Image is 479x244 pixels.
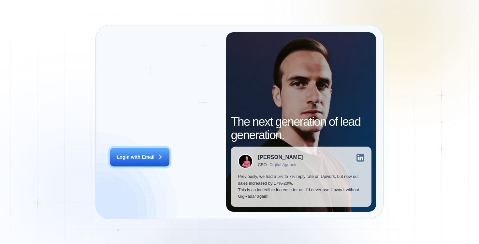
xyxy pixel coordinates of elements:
[117,154,154,160] div: Login with Email
[258,163,267,167] div: CEO
[231,115,371,142] h2: The next generation of lead generation.
[270,163,296,167] div: Digital Agency
[238,173,364,200] p: Previously, we had a 5% to 7% reply rate on Upwork, but now our sales increased by 17%-20%. This ...
[258,155,303,160] div: [PERSON_NAME]
[110,148,169,166] button: Login with Email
